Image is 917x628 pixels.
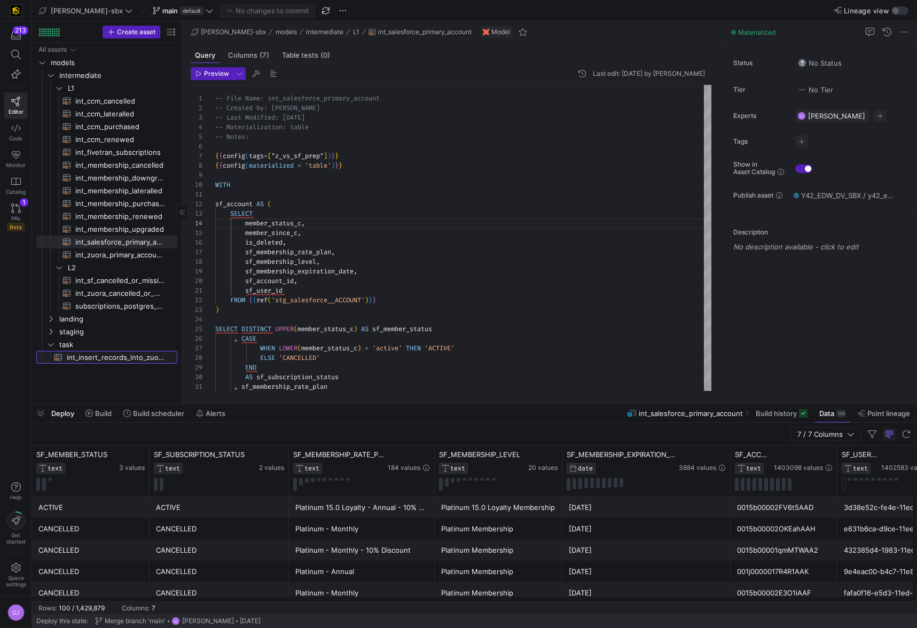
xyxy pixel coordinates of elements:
[36,107,177,120] div: Press SPACE to select this row.
[36,171,177,184] div: Press SPACE to select this row.
[67,351,165,364] span: int_insert_records_into_zuora_vs_salesforce​​​​​​​​​​
[245,161,249,170] span: (
[733,59,787,67] span: Status
[36,287,177,300] a: int_zuora_cancelled_or_missing_check​​​​​​​​​​
[75,185,165,197] span: int_membership_lateralled​​​​​​​​​​
[191,247,202,257] div: 17
[36,236,177,248] a: int_salesforce_primary_account​​​​​​​​​​
[119,404,189,422] button: Build scheduler
[567,450,677,459] span: SF_MEMBERSHIP_EXPIRATION_DATE
[195,52,215,59] span: Query
[38,46,67,53] div: All assets
[75,95,165,107] span: int_ccm_cancelled​​​​​​​​​​
[324,152,327,160] span: ]
[4,146,27,172] a: Monitor
[491,28,510,36] span: Model
[48,465,62,472] span: TEXT
[150,4,216,18] button: maindefault
[36,43,177,56] div: Press SPACE to select this row.
[293,450,386,459] span: SF_MEMBERSHIP_RATE_PLAN
[201,28,266,36] span: [PERSON_NAME]-sbx
[75,159,165,171] span: int_membership_cancelled​​​​​​​​​​
[245,219,301,227] span: member_status_c
[867,409,910,418] span: Point lineage
[191,353,202,363] div: 28
[36,351,177,364] a: int_insert_records_into_zuora_vs_salesforce​​​​​​​​​​
[191,228,202,238] div: 15
[798,59,806,67] img: No status
[180,6,203,15] span: default
[36,171,177,184] a: int_membership_downgraded​​​​​​​​​​
[36,146,177,159] div: Press SPACE to select this row.
[245,257,316,266] span: sf_membership_level
[245,152,249,160] span: (
[191,132,202,142] div: 5
[230,209,253,218] span: SELECT
[162,6,178,15] span: main
[366,26,474,38] button: int_salesforce_primary_account
[593,70,705,77] div: Last edit: [DATE] by [PERSON_NAME]
[191,343,202,353] div: 27
[483,29,489,35] img: undefined
[6,532,25,545] span: Get started
[191,113,202,122] div: 3
[103,26,160,38] button: Create asset
[738,28,775,36] span: Materialized
[191,93,202,103] div: 1
[36,197,177,210] a: int_membership_purchased​​​​​​​​​​
[230,296,245,304] span: FROM
[68,82,176,95] span: L1
[75,108,165,120] span: int_ccm_lateralled​​​​​​​​​​
[6,162,26,168] span: Monitor
[215,123,309,131] span: -- Materialization: table
[369,296,372,304] span: }
[339,161,342,170] span: }
[191,295,202,305] div: 22
[253,296,256,304] span: {
[36,184,177,197] a: int_membership_lateralled​​​​​​​​​​
[191,103,202,113] div: 2
[331,161,335,170] span: )
[4,507,27,549] button: Getstarted
[372,344,402,352] span: 'active'
[4,172,27,199] a: Catalog
[191,404,230,422] button: Alerts
[234,334,238,343] span: ,
[4,558,27,592] a: Spacesettings
[191,209,202,218] div: 13
[36,133,177,146] div: Press SPACE to select this row.
[182,617,234,625] span: [PERSON_NAME]
[295,497,428,518] div: Platinum 15.0 Loyalty - Annual - 10% Discount
[733,229,913,236] p: Description
[228,52,269,59] span: Columns
[191,142,202,151] div: 6
[36,120,177,133] div: Press SPACE to select this row.
[6,189,26,195] span: Catalog
[9,494,22,500] span: Help
[92,614,263,628] button: Merge branch 'main'GJ[PERSON_NAME][DATE]
[271,296,365,304] span: 'stg_salesforce__ACCOUNT'
[245,373,253,381] span: AS
[191,190,202,199] div: 11
[303,26,346,38] button: intermediate
[297,344,301,352] span: (
[301,219,305,227] span: ,
[279,354,320,362] span: 'CANCELLED'
[38,497,143,518] div: ACTIVE
[36,133,177,146] a: int_ccm_renewed​​​​​​​​​​
[191,334,202,343] div: 26
[75,300,165,312] span: subscriptions_postgres_kafka_joined_view​​​​​​​​​​
[51,57,176,69] span: models
[36,274,177,287] div: Press SPACE to select this row.
[234,382,238,391] span: ,
[51,409,74,418] span: Deploy
[36,274,177,287] a: int_sf_cancelled_or_missing_check​​​​​​​​​​
[36,197,177,210] div: Press SPACE to select this row.
[357,344,361,352] span: )
[679,464,716,472] span: 3884 values
[59,326,176,338] span: staging
[441,497,556,518] div: Platinum 15.0 Loyalty Membership
[316,257,320,266] span: ,
[350,26,362,38] button: L1
[297,229,301,237] span: ,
